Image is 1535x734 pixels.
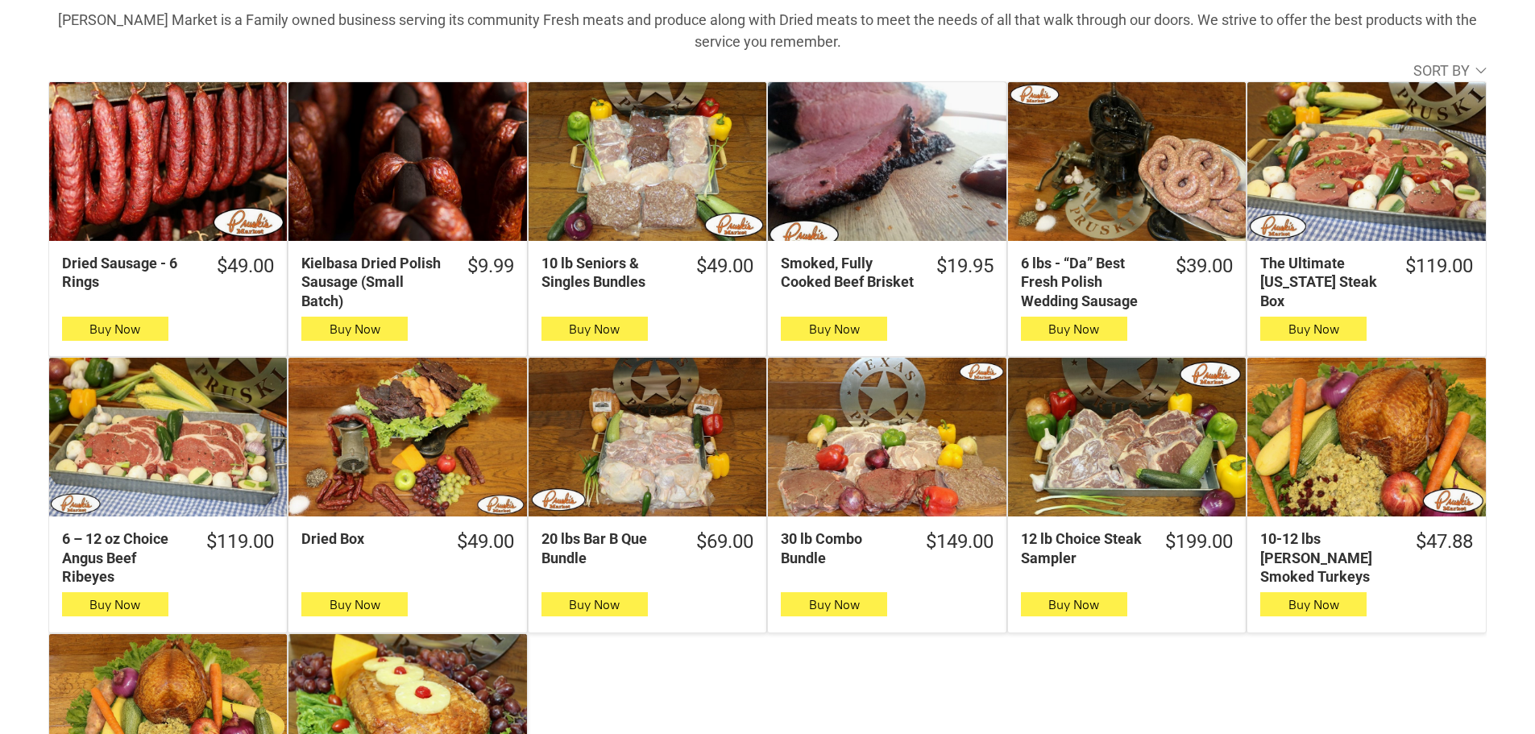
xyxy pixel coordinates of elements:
a: The Ultimate Texas Steak Box [1247,82,1485,241]
span: Buy Now [809,321,860,337]
div: Dried Sausage - 6 Rings [62,254,196,292]
button: Buy Now [62,317,168,341]
strong: [PERSON_NAME] Market is a Family owned business serving its community Fresh meats and produce alo... [58,11,1477,50]
div: The Ultimate [US_STATE] Steak Box [1260,254,1384,310]
button: Buy Now [301,592,408,616]
div: $119.00 [206,529,274,554]
div: $39.00 [1176,254,1233,279]
span: Buy Now [1048,597,1099,612]
a: $119.006 – 12 oz Choice Angus Beef Ribeyes [49,529,287,586]
div: $49.00 [217,254,274,279]
button: Buy Now [62,592,168,616]
a: $47.8810-12 lbs [PERSON_NAME] Smoked Turkeys [1247,529,1485,586]
a: $49.00Dried Box [288,529,526,554]
span: Buy Now [809,597,860,612]
div: Kielbasa Dried Polish Sausage (Small Batch) [301,254,446,310]
a: $49.00Dried Sausage - 6 Rings [49,254,287,292]
div: 10-12 lbs [PERSON_NAME] Smoked Turkeys [1260,529,1394,586]
button: Buy Now [541,592,648,616]
button: Buy Now [1021,317,1127,341]
div: $149.00 [926,529,994,554]
a: 10 lb Seniors &amp; Singles Bundles [529,82,766,241]
div: 6 – 12 oz Choice Angus Beef Ribeyes [62,529,185,586]
button: Buy Now [1260,592,1367,616]
a: 6 – 12 oz Choice Angus Beef Ribeyes [49,358,287,516]
div: $199.00 [1165,529,1233,554]
span: Buy Now [89,321,140,337]
a: $19.95Smoked, Fully Cooked Beef Brisket [768,254,1006,292]
a: Kielbasa Dried Polish Sausage (Small Batch) [288,82,526,241]
a: $39.006 lbs - “Da” Best Fresh Polish Wedding Sausage [1008,254,1246,310]
div: Dried Box [301,529,435,548]
button: Buy Now [1260,317,1367,341]
a: $149.0030 lb Combo Bundle [768,529,1006,567]
div: 12 lb Choice Steak Sampler [1021,529,1144,567]
div: $9.99 [467,254,514,279]
a: $9.99Kielbasa Dried Polish Sausage (Small Batch) [288,254,526,310]
span: Buy Now [1048,321,1099,337]
span: Buy Now [569,321,620,337]
div: 20 lbs Bar B Que Bundle [541,529,675,567]
a: Dried Sausage - 6 Rings [49,82,287,241]
div: Smoked, Fully Cooked Beef Brisket [781,254,915,292]
span: Buy Now [330,597,380,612]
a: 12 lb Choice Steak Sampler [1008,358,1246,516]
div: $119.00 [1405,254,1473,279]
button: Buy Now [301,317,408,341]
a: $69.0020 lbs Bar B Que Bundle [529,529,766,567]
div: $69.00 [696,529,753,554]
a: $119.00The Ultimate [US_STATE] Steak Box [1247,254,1485,310]
a: Smoked, Fully Cooked Beef Brisket [768,82,1006,241]
span: Buy Now [89,597,140,612]
a: 20 lbs Bar B Que Bundle [529,358,766,516]
div: $47.88 [1416,529,1473,554]
div: $49.00 [457,529,514,554]
span: Buy Now [569,597,620,612]
a: $49.0010 lb Seniors & Singles Bundles [529,254,766,292]
div: 6 lbs - “Da” Best Fresh Polish Wedding Sausage [1021,254,1155,310]
a: Dried Box [288,358,526,516]
a: 6 lbs - “Da” Best Fresh Polish Wedding Sausage [1008,82,1246,241]
button: Buy Now [1021,592,1127,616]
div: 30 lb Combo Bundle [781,529,904,567]
a: $199.0012 lb Choice Steak Sampler [1008,529,1246,567]
span: Buy Now [1288,321,1339,337]
a: 10-12 lbs Pruski&#39;s Smoked Turkeys [1247,358,1485,516]
div: 10 lb Seniors & Singles Bundles [541,254,675,292]
span: Buy Now [1288,597,1339,612]
div: $19.95 [936,254,994,279]
a: 30 lb Combo Bundle [768,358,1006,516]
button: Buy Now [781,317,887,341]
span: Buy Now [330,321,380,337]
button: Buy Now [541,317,648,341]
button: Buy Now [781,592,887,616]
div: $49.00 [696,254,753,279]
